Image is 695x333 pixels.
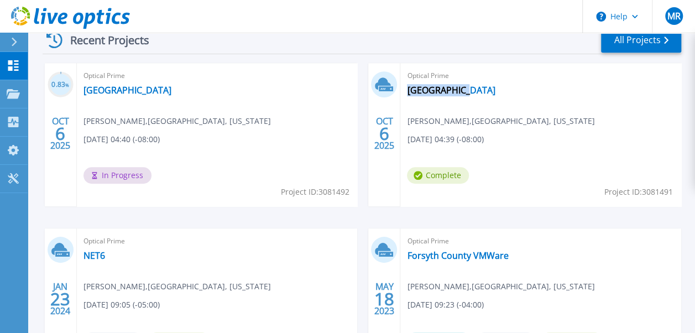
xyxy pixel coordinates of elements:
[407,250,508,261] a: Forsyth County VMWare
[83,133,160,145] span: [DATE] 04:40 (-08:00)
[407,235,675,247] span: Optical Prime
[604,186,673,198] span: Project ID: 3081491
[407,167,469,184] span: Complete
[43,27,164,54] div: Recent Projects
[374,279,395,319] div: MAY 2023
[407,70,675,82] span: Optical Prime
[601,28,681,53] a: All Projects
[407,85,495,96] a: [GEOGRAPHIC_DATA]
[83,85,171,96] a: [GEOGRAPHIC_DATA]
[83,280,271,293] span: [PERSON_NAME] , [GEOGRAPHIC_DATA], [US_STATE]
[280,186,349,198] span: Project ID: 3081492
[83,115,271,127] span: [PERSON_NAME] , [GEOGRAPHIC_DATA], [US_STATE]
[83,250,105,261] a: NET6
[83,299,160,311] span: [DATE] 09:05 (-05:00)
[83,167,151,184] span: In Progress
[407,115,594,127] span: [PERSON_NAME] , [GEOGRAPHIC_DATA], [US_STATE]
[407,133,483,145] span: [DATE] 04:39 (-08:00)
[667,12,680,20] span: MR
[50,113,71,154] div: OCT 2025
[407,299,483,311] span: [DATE] 09:23 (-04:00)
[48,79,74,91] h3: 0.83
[65,82,69,88] span: %
[55,129,65,138] span: 6
[374,294,394,304] span: 18
[83,70,351,82] span: Optical Prime
[407,280,594,293] span: [PERSON_NAME] , [GEOGRAPHIC_DATA], [US_STATE]
[374,113,395,154] div: OCT 2025
[50,279,71,319] div: JAN 2024
[50,294,70,304] span: 23
[83,235,351,247] span: Optical Prime
[379,129,389,138] span: 6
